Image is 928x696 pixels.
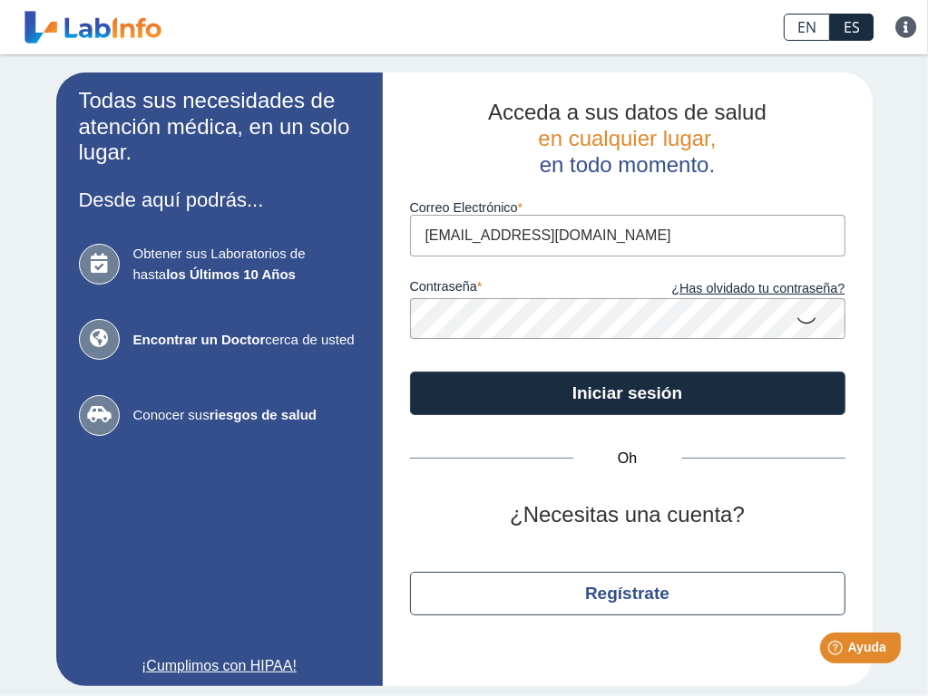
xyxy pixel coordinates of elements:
[572,383,682,402] font: Iniciar sesión
[166,266,296,282] font: los Últimos 10 Años
[133,407,210,422] font: Conocer sus
[767,625,908,676] iframe: Help widget launcher
[618,450,637,466] font: Oh
[410,200,518,215] font: Correo Electrónico
[410,572,845,615] button: Regístrate
[265,332,354,347] font: cerca de usted
[79,88,350,165] font: Todas sus necesidades de atención médica, en un solo lugar.
[410,279,477,294] font: contraseña
[671,281,845,295] font: ¿Has olvidado tu contraseña?
[133,332,266,347] font: Encontrar un Doctor
[142,658,297,673] font: ¡Cumplimos con HIPAA!
[540,152,715,177] font: en todo momento.
[628,279,845,299] a: ¿Has olvidado tu contraseña?
[797,17,816,37] font: EN
[133,246,306,282] font: Obtener sus Laboratorios de hasta
[585,584,669,603] font: Regístrate
[538,126,716,150] font: en cualquier lugar,
[79,188,264,211] font: Desde aquí podrás...
[844,17,860,37] font: ES
[510,502,745,527] font: ¿Necesitas una cuenta?
[410,372,845,415] button: Iniciar sesión
[488,100,767,124] font: Acceda a sus datos de salud
[210,407,317,422] font: riesgos de salud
